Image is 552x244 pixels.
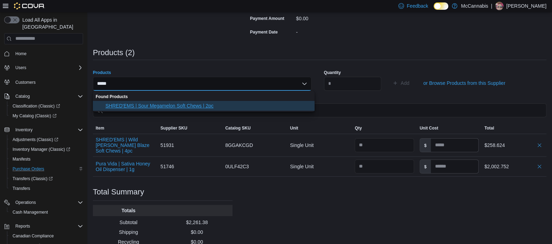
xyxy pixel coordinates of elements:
[15,65,26,71] span: Users
[250,16,284,21] label: Payment Amount
[287,160,352,173] div: Single Unit
[287,123,352,134] button: Unit
[10,175,83,183] span: Transfers (Classic)
[164,219,230,226] p: $2,261.38
[434,2,448,10] input: Dark Mode
[13,222,83,230] span: Reports
[10,145,83,154] span: Inventory Manager (Classic)
[1,63,86,73] button: Users
[7,231,86,241] button: Canadian Compliance
[506,2,546,10] p: [PERSON_NAME]
[7,101,86,111] a: Classification (Classic)
[13,222,33,230] button: Reports
[13,166,44,172] span: Purchase Orders
[161,162,174,171] span: 51746
[13,49,83,58] span: Home
[10,232,83,240] span: Canadian Compliance
[225,162,249,171] span: 0ULF42C3
[7,154,86,164] button: Manifests
[7,174,86,184] a: Transfers (Classic)
[13,198,39,207] button: Operations
[13,50,29,58] a: Home
[1,91,86,101] button: Catalog
[420,76,508,90] button: or Browse Products from this Supplier
[296,27,390,35] div: -
[10,135,61,144] a: Adjustments (Classic)
[1,77,86,87] button: Customers
[93,101,315,111] button: SHRED'EMS | Sour Megamelon Soft Chews | 2pc
[10,208,83,216] span: Cash Management
[10,175,56,183] a: Transfers (Classic)
[420,160,431,173] label: $
[13,103,60,109] span: Classification (Classic)
[20,16,83,30] span: Load All Apps in [GEOGRAPHIC_DATA]
[420,125,438,131] span: Unit Cost
[296,13,390,21] div: $0.00
[250,29,278,35] label: Payment Date
[7,207,86,217] button: Cash Management
[13,77,83,86] span: Customers
[417,123,482,134] button: Unit Cost
[96,161,155,172] button: Pura Vida | Sativa Honey Oil Dispenser | 1g
[10,102,83,110] span: Classification (Classic)
[10,135,83,144] span: Adjustments (Classic)
[302,81,307,87] button: Close list of options
[10,112,59,120] a: My Catalog (Classic)
[7,164,86,174] button: Purchase Orders
[10,165,83,173] span: Purchase Orders
[96,137,155,154] button: SHRED'EMS | Wild [PERSON_NAME] Blaze Soft Chews | 4pc
[13,147,70,152] span: Inventory Manager (Classic)
[15,127,32,133] span: Inventory
[484,162,544,171] div: $2,002.752
[481,123,546,134] button: Total
[13,126,83,134] span: Inventory
[13,186,30,191] span: Transfers
[407,2,428,9] span: Feedback
[13,92,83,101] span: Catalog
[423,80,505,87] span: or Browse Products from this Supplier
[484,125,494,131] span: Total
[161,125,187,131] span: Supplier SKU
[93,188,144,196] h3: Total Summary
[13,126,35,134] button: Inventory
[93,91,315,101] div: Found Products
[15,80,36,85] span: Customers
[15,94,30,99] span: Catalog
[10,102,63,110] a: Classification (Classic)
[13,209,48,215] span: Cash Management
[161,141,174,149] span: 51931
[225,141,253,149] span: 8GGAKCGD
[10,165,47,173] a: Purchase Orders
[96,229,161,236] p: Shipping
[287,138,352,152] div: Single Unit
[13,64,29,72] button: Users
[7,145,86,154] a: Inventory Manager (Classic)
[10,155,83,163] span: Manifests
[10,112,83,120] span: My Catalog (Classic)
[13,64,83,72] span: Users
[420,139,431,152] label: $
[484,141,544,149] div: $258.624
[7,184,86,193] button: Transfers
[15,223,30,229] span: Reports
[352,123,417,134] button: Qty
[13,78,38,87] a: Customers
[93,123,158,134] button: Item
[491,2,492,10] p: |
[13,156,30,162] span: Manifests
[15,51,27,57] span: Home
[13,137,58,142] span: Adjustments (Classic)
[13,176,53,182] span: Transfers (Classic)
[10,208,51,216] a: Cash Management
[93,49,135,57] h3: Products (2)
[1,125,86,135] button: Inventory
[13,198,83,207] span: Operations
[7,135,86,145] a: Adjustments (Classic)
[14,2,45,9] img: Cova
[355,125,362,131] span: Qty
[10,232,57,240] a: Canadian Compliance
[495,2,503,10] div: Krista Brumsey
[390,76,412,90] button: Add
[10,184,83,193] span: Transfers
